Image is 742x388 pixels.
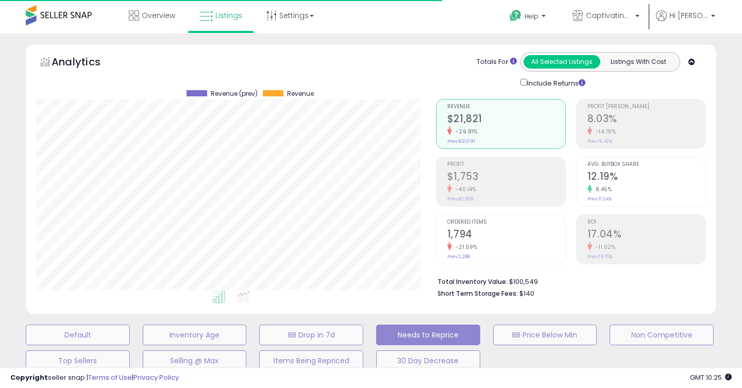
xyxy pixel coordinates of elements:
span: Profit [447,162,565,167]
span: Revenue [447,104,565,110]
h2: $21,821 [447,113,565,127]
a: Help [501,2,556,33]
small: Prev: 11.24% [587,196,612,202]
li: $100,549 [437,275,698,287]
span: Overview [142,10,175,21]
button: BB Drop in 7d [259,325,363,345]
small: 8.45% [592,185,612,193]
small: Prev: $31,091 [447,138,475,144]
small: -11.02% [592,243,616,251]
span: Revenue [287,90,314,97]
div: Include Returns [513,77,598,89]
span: ROI [587,220,705,225]
button: Non Competitive [610,325,714,345]
span: Ordered Items [447,220,565,225]
small: Prev: $2,928 [447,196,474,202]
i: Get Help [509,9,522,22]
span: Help [525,12,538,21]
b: Total Inventory Value: [437,277,508,286]
small: -40.14% [452,185,477,193]
button: BB Price Below Min [493,325,597,345]
span: Hi [PERSON_NAME] [669,10,708,21]
div: seller snap | | [10,373,179,383]
strong: Copyright [10,373,48,382]
h2: 12.19% [587,171,705,184]
small: -29.81% [452,128,478,136]
b: Short Term Storage Fees: [437,289,518,298]
h2: 8.03% [587,113,705,127]
button: All Selected Listings [524,55,600,69]
button: Listings With Cost [600,55,677,69]
a: Hi [PERSON_NAME] [656,10,715,33]
small: Prev: 2,288 [447,254,470,260]
h2: 1,794 [447,228,565,242]
span: Avg. Buybox Share [587,162,705,167]
h2: $1,753 [447,171,565,184]
span: Listings [215,10,242,21]
h5: Analytics [52,55,121,72]
div: Totals For [477,57,517,67]
button: Inventory Age [143,325,247,345]
button: Top Sellers [26,350,130,371]
small: -14.76% [592,128,616,136]
small: Prev: 19.15% [587,254,613,260]
button: 30 Day Decrease [376,350,480,371]
span: Profit [PERSON_NAME] [587,104,705,110]
span: Revenue (prev) [211,90,258,97]
h2: 17.04% [587,228,705,242]
span: $140 [519,289,534,298]
span: Captivating Bargains [586,10,632,21]
button: Selling @ Max [143,350,247,371]
button: Needs to Reprice [376,325,480,345]
button: Items Being Repriced [259,350,363,371]
button: Default [26,325,130,345]
small: Prev: 9.42% [587,138,612,144]
small: -21.59% [452,243,478,251]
